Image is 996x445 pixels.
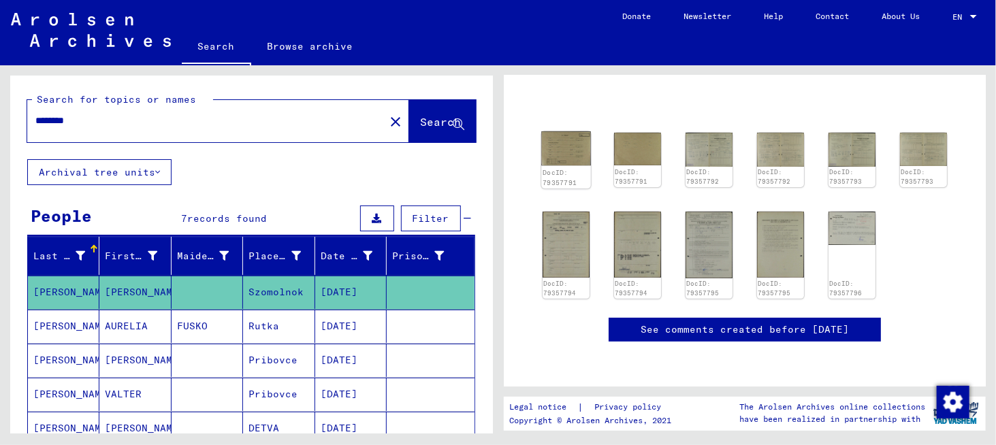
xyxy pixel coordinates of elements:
[387,114,404,130] mat-icon: close
[829,168,862,185] a: DocID: 79357793
[248,249,300,263] div: Place of Birth
[27,159,172,185] button: Archival tree units
[99,310,171,343] mat-cell: AURELIA
[33,249,85,263] div: Last Name
[28,344,99,377] mat-cell: [PERSON_NAME]
[177,245,246,267] div: Maiden Name
[37,93,196,105] mat-label: Search for topics or names
[99,378,171,411] mat-cell: VALTER
[321,245,389,267] div: Date of Birth
[243,276,315,309] mat-cell: Szomolnok
[900,133,947,166] img: 002.jpg
[248,245,317,267] div: Place of Birth
[641,323,849,337] a: See comments created before [DATE]
[686,133,733,167] img: 001.jpg
[401,205,461,231] button: Filter
[758,280,790,297] a: DocID: 79357795
[243,310,315,343] mat-cell: Rutka
[758,168,790,185] a: DocID: 79357792
[243,378,315,411] mat-cell: Pribovce
[937,386,969,418] img: Change consent
[11,13,171,47] img: Arolsen_neg.svg
[421,115,462,129] span: Search
[382,108,409,135] button: Clear
[901,168,934,185] a: DocID: 79357793
[392,249,444,263] div: Prisoner #
[33,245,102,267] div: Last Name
[315,276,387,309] mat-cell: [DATE]
[182,30,251,65] a: Search
[615,168,647,185] a: DocID: 79357791
[686,280,719,297] a: DocID: 79357795
[543,212,590,278] img: 001.jpg
[172,310,243,343] mat-cell: FUSKO
[31,203,92,228] div: People
[757,212,804,278] img: 002.jpg
[584,400,678,414] a: Privacy policy
[543,280,576,297] a: DocID: 79357794
[181,212,187,225] span: 7
[686,168,719,185] a: DocID: 79357792
[510,414,678,427] p: Copyright © Arolsen Archives, 2021
[829,212,875,245] img: 001.jpg
[28,378,99,411] mat-cell: [PERSON_NAME]
[387,237,474,275] mat-header-cell: Prisoner #
[177,249,229,263] div: Maiden Name
[615,280,647,297] a: DocID: 79357794
[931,396,982,430] img: yv_logo.png
[829,133,875,166] img: 001.jpg
[541,131,591,166] img: 001.jpg
[510,400,578,414] a: Legal notice
[99,276,171,309] mat-cell: [PERSON_NAME]
[413,212,449,225] span: Filter
[315,237,387,275] mat-header-cell: Date of Birth
[321,249,372,263] div: Date of Birth
[105,249,157,263] div: First Name
[251,30,370,63] a: Browse archive
[187,212,267,225] span: records found
[243,344,315,377] mat-cell: Pribovce
[243,412,315,445] mat-cell: DETVA
[105,245,174,267] div: First Name
[315,378,387,411] mat-cell: [DATE]
[542,169,576,186] a: DocID: 79357791
[757,133,804,167] img: 002.jpg
[99,237,171,275] mat-header-cell: First Name
[315,310,387,343] mat-cell: [DATE]
[243,237,315,275] mat-header-cell: Place of Birth
[510,400,678,414] div: |
[829,280,862,297] a: DocID: 79357796
[392,245,461,267] div: Prisoner #
[28,276,99,309] mat-cell: [PERSON_NAME]
[315,412,387,445] mat-cell: [DATE]
[99,412,171,445] mat-cell: [PERSON_NAME]
[172,237,243,275] mat-header-cell: Maiden Name
[686,212,733,278] img: 001.jpg
[614,212,661,278] img: 002.jpg
[28,412,99,445] mat-cell: [PERSON_NAME]
[614,133,661,165] img: 002.jpg
[952,12,967,22] span: EN
[315,344,387,377] mat-cell: [DATE]
[739,413,925,425] p: have been realized in partnership with
[28,310,99,343] mat-cell: [PERSON_NAME]
[739,401,925,413] p: The Arolsen Archives online collections
[99,344,171,377] mat-cell: [PERSON_NAME]
[28,237,99,275] mat-header-cell: Last Name
[409,100,476,142] button: Search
